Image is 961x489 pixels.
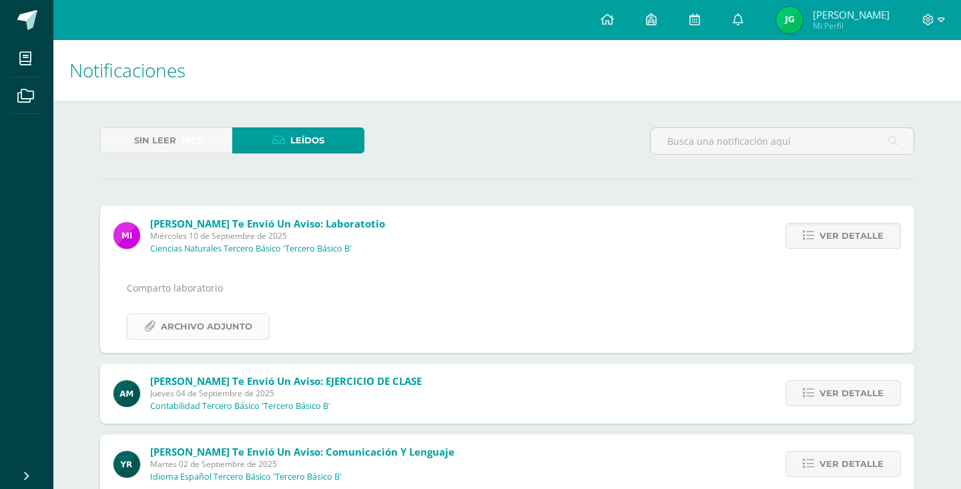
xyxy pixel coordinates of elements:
[150,388,422,399] span: Jueves 04 de Septiembre de 2025
[127,314,270,340] a: Archivo Adjunto
[651,128,914,154] input: Busca una notificación aquí
[813,8,890,21] span: [PERSON_NAME]
[150,445,454,458] span: [PERSON_NAME] te envió un aviso: Comunicación y lenguaje
[150,217,385,230] span: [PERSON_NAME] te envió un aviso: laboratotio
[150,243,352,254] p: Ciencias Naturales Tercero Básico 'Tercero Básico B'
[232,127,364,153] a: Leídos
[150,230,385,241] span: Miércoles 10 de Septiembre de 2025
[150,401,330,412] p: Contabilidad Tercero Básico 'Tercero Básico B'
[820,223,884,248] span: Ver detalle
[150,472,342,482] p: Idioma Español Tercero Básico 'Tercero Básico B'
[69,57,186,83] span: Notificaciones
[820,452,884,476] span: Ver detalle
[134,128,176,153] span: Sin leer
[290,128,324,153] span: Leídos
[113,451,140,478] img: 765d7ba1372dfe42393184f37ff644ec.png
[100,127,232,153] a: Sin leer(903)
[127,280,888,339] div: Comparto laboratorio
[182,128,205,153] span: (903)
[150,374,422,388] span: [PERSON_NAME] te envió un aviso: EJERCICIO DE CLASE
[113,222,140,249] img: e71b507b6b1ebf6fbe7886fc31de659d.png
[150,458,454,470] span: Martes 02 de Septiembre de 2025
[161,314,252,339] span: Archivo Adjunto
[820,381,884,406] span: Ver detalle
[113,380,140,407] img: 6e92675d869eb295716253c72d38e6e7.png
[776,7,803,33] img: 024bd0dec99b9116a7f39356871595d1.png
[813,20,890,31] span: Mi Perfil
